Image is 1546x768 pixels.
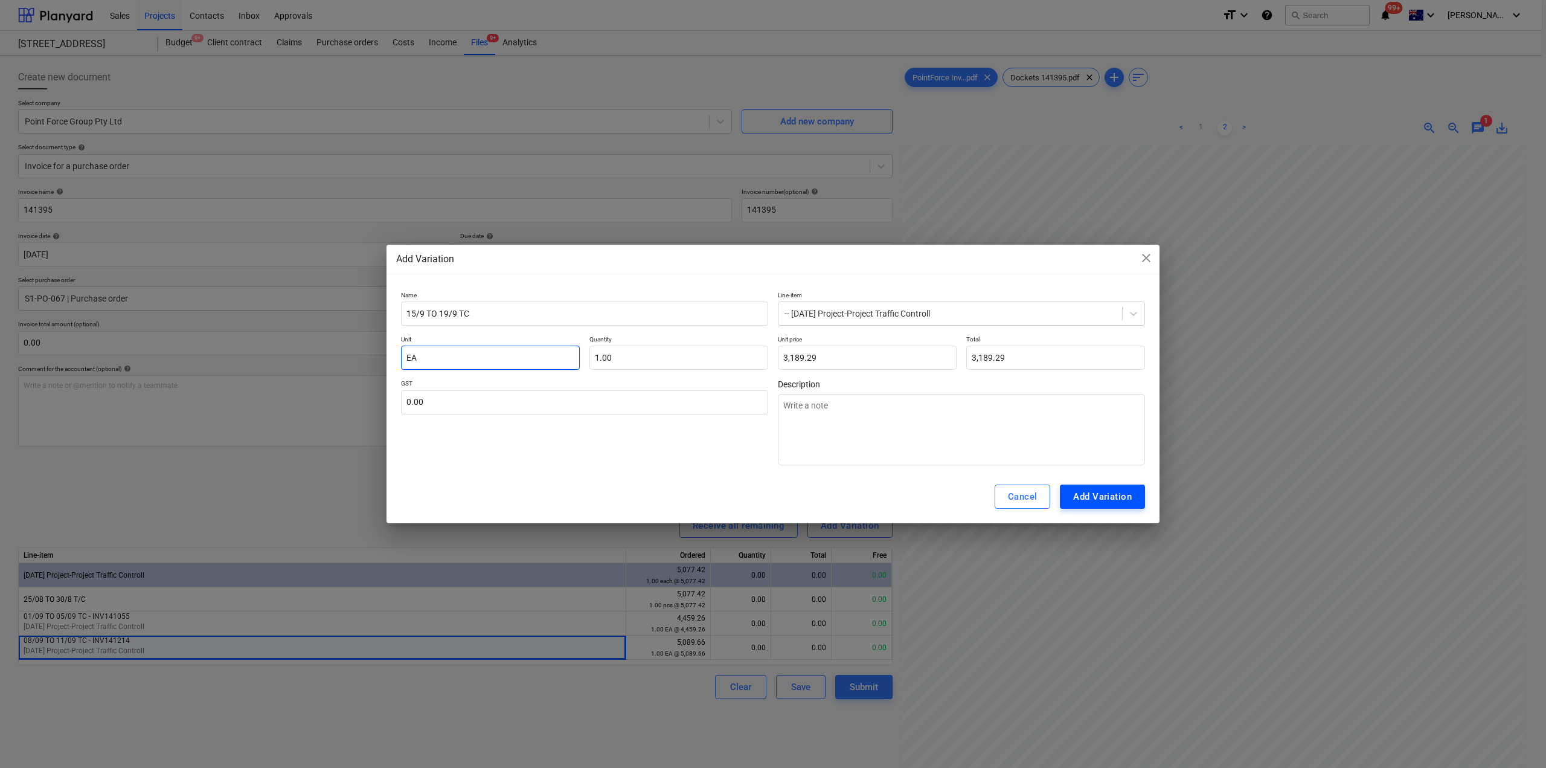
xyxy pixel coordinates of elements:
[778,291,1145,302] p: Line-item
[396,252,1150,266] div: Add Variation
[778,335,957,346] p: Unit price
[1139,251,1153,269] div: close
[1139,251,1153,265] span: close
[778,379,1145,389] span: Description
[401,335,580,346] p: Unit
[589,335,768,346] p: Quantity
[401,379,768,390] p: GST
[1060,485,1145,509] button: Add Variation
[966,335,1145,346] p: Total
[1073,489,1132,505] div: Add Variation
[1008,489,1038,505] div: Cancel
[1486,710,1546,768] iframe: Chat Widget
[995,485,1051,509] button: Cancel
[401,291,768,302] p: Name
